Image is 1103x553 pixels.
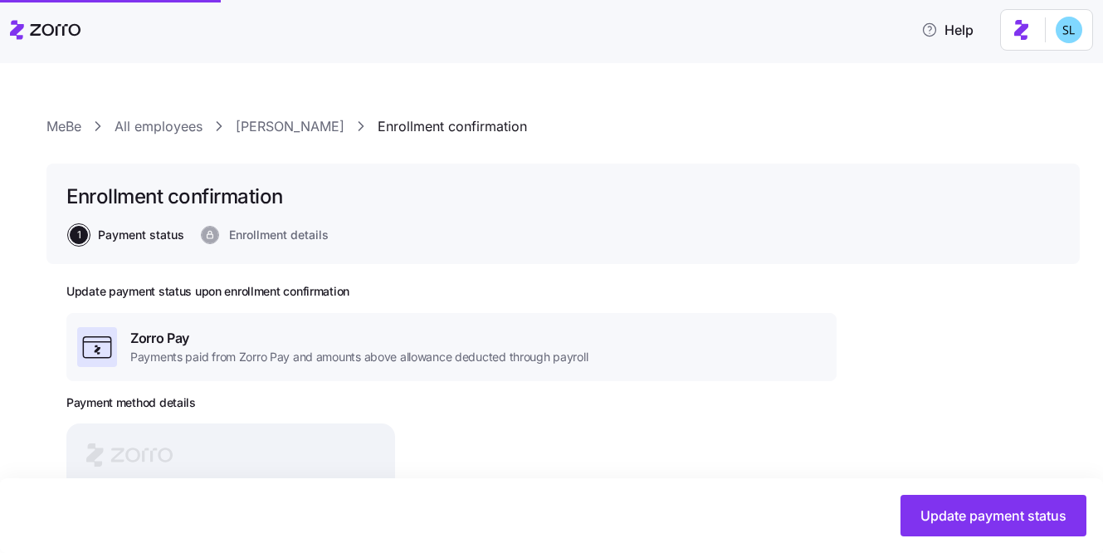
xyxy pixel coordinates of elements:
a: Enrollment confirmation [378,116,527,137]
a: All employees [115,116,203,137]
h3: Payment method details [66,394,196,411]
a: 1Payment status [66,226,184,244]
img: 7c620d928e46699fcfb78cede4daf1d1 [1056,17,1082,43]
button: Enrollment details [201,226,329,244]
span: Payment status [98,229,184,241]
span: Update payment status [920,506,1066,526]
h1: Enrollment confirmation [66,184,283,209]
span: Zorro Pay [130,328,588,349]
span: Help [921,20,974,40]
a: [PERSON_NAME] [236,116,344,137]
h2: Update payment status upon enrollment confirmation [66,284,837,300]
span: Payments paid from Zorro Pay and amounts above allowance deducted through payroll [130,349,588,365]
button: 1Payment status [70,226,184,244]
span: 1 [70,226,88,244]
button: Update payment status [900,495,1086,536]
span: Enrollment details [229,229,329,241]
button: Help [908,13,987,46]
a: MeBe [46,116,81,137]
